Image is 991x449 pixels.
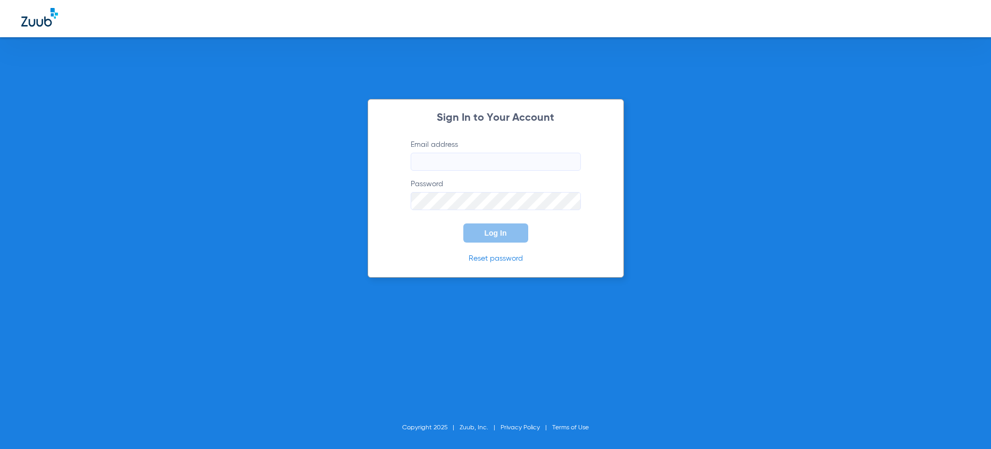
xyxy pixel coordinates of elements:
a: Privacy Policy [501,425,540,431]
a: Reset password [469,255,523,262]
label: Password [411,179,581,210]
input: Email address [411,153,581,171]
h2: Sign In to Your Account [395,113,597,123]
a: Terms of Use [552,425,589,431]
li: Zuub, Inc. [460,422,501,433]
img: Zuub Logo [21,8,58,27]
span: Log In [485,229,507,237]
button: Log In [463,223,528,243]
label: Email address [411,139,581,171]
li: Copyright 2025 [402,422,460,433]
input: Password [411,192,581,210]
